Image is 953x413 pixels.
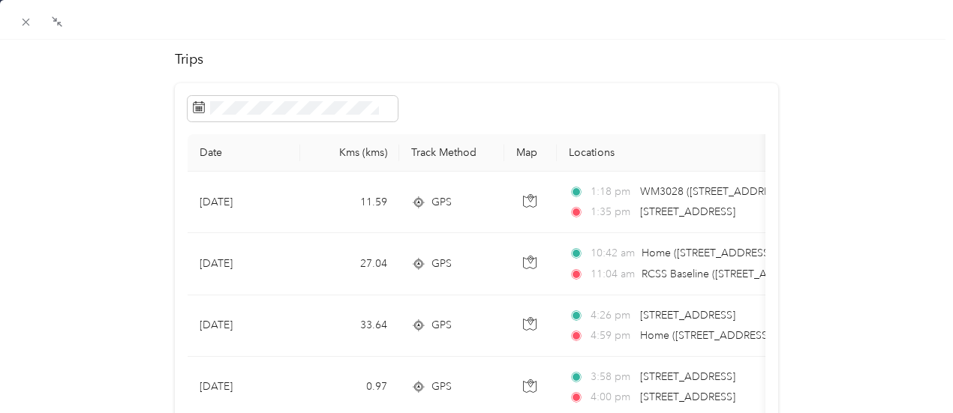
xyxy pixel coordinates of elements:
[431,317,452,334] span: GPS
[188,295,300,357] td: [DATE]
[591,245,635,262] span: 10:42 am
[300,233,399,295] td: 27.04
[300,172,399,233] td: 11.59
[175,49,779,70] h2: Trips
[557,134,902,172] th: Locations
[591,328,633,344] span: 4:59 pm
[591,266,635,283] span: 11:04 am
[591,389,633,406] span: 4:00 pm
[431,379,452,395] span: GPS
[640,370,735,383] span: [STREET_ADDRESS]
[399,134,504,172] th: Track Method
[591,184,633,200] span: 1:18 pm
[431,256,452,272] span: GPS
[504,134,557,172] th: Map
[300,295,399,357] td: 33.64
[640,309,735,322] span: [STREET_ADDRESS]
[642,247,775,259] span: Home ([STREET_ADDRESS])
[188,233,300,295] td: [DATE]
[640,185,788,198] span: WM3028 ([STREET_ADDRESS])
[591,369,633,385] span: 3:58 pm
[869,329,953,413] iframe: Everlance-gr Chat Button Frame
[591,307,633,324] span: 4:26 pm
[188,172,300,233] td: [DATE]
[640,205,735,218] span: [STREET_ADDRESS]
[431,194,452,211] span: GPS
[642,268,813,280] span: RCSS Baseline ([STREET_ADDRESS])
[640,329,774,342] span: Home ([STREET_ADDRESS])
[591,204,633,220] span: 1:35 pm
[188,134,300,172] th: Date
[300,134,399,172] th: Kms (kms)
[640,391,735,403] span: [STREET_ADDRESS]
